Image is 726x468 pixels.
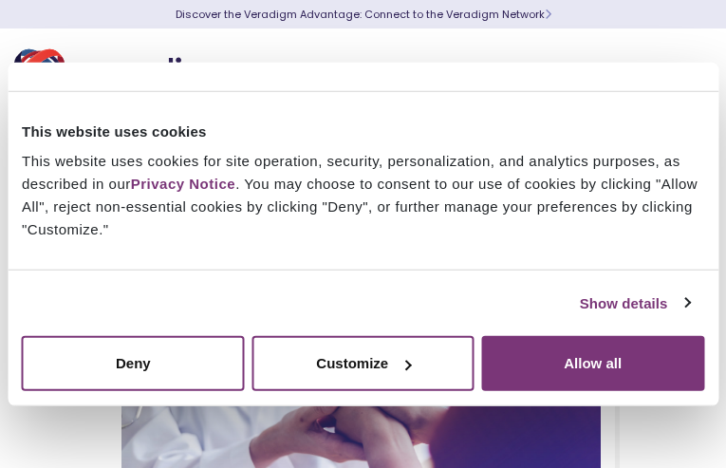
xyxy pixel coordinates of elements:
img: Veradigm logo [14,43,242,105]
button: Deny [22,336,245,391]
a: Privacy Notice [131,176,235,192]
button: Allow all [481,336,704,391]
button: Toggle Navigation Menu [669,49,698,99]
button: Customize [251,336,475,391]
span: Learn More [545,7,551,22]
div: This website uses cookies for site operation, security, personalization, and analytics purposes, ... [22,150,704,241]
div: This website uses cookies [22,120,704,142]
a: Discover the Veradigm Advantage: Connect to the Veradigm NetworkLearn More [176,7,551,22]
a: Show details [580,291,690,314]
